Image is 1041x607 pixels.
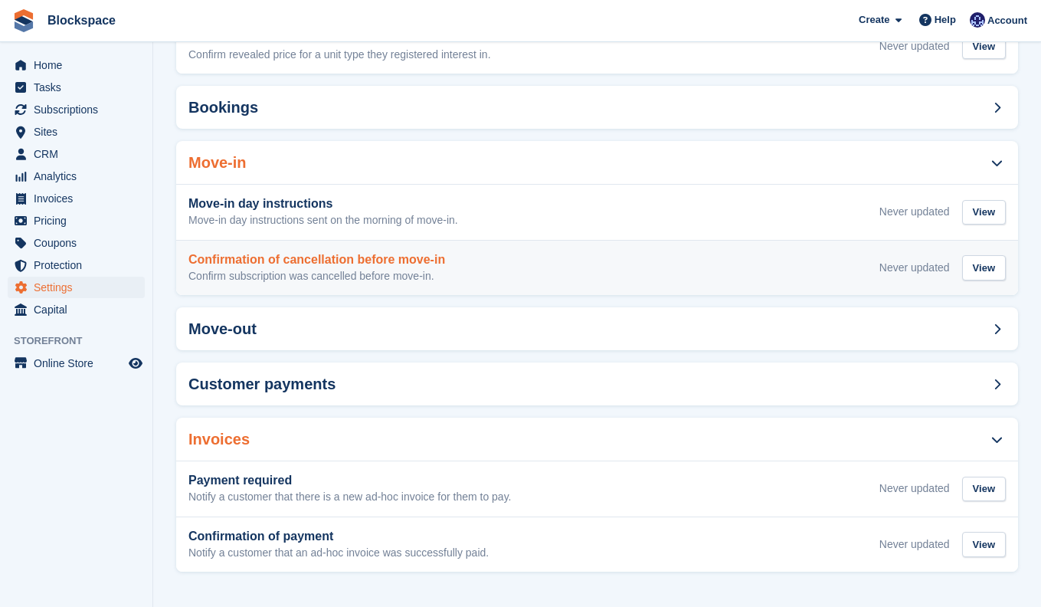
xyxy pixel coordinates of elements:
a: menu [8,77,145,98]
p: Move-in day instructions sent on the morning of move-in. [188,214,458,228]
h2: Customer payments [188,376,336,393]
span: Tasks [34,77,126,98]
p: Notify a customer that an ad-hoc invoice was successfully paid. [188,546,489,560]
span: Analytics [34,166,126,187]
a: menu [8,54,145,76]
a: menu [8,188,145,209]
img: Jodi Rider [970,12,985,28]
div: Never updated [879,260,950,276]
a: menu [8,166,145,187]
h3: Payment required [188,474,512,487]
div: Never updated [879,536,950,553]
span: Capital [34,299,126,320]
span: Invoices [34,188,126,209]
h2: Invoices [188,431,250,448]
h2: Move-in [188,154,247,172]
div: Never updated [879,481,950,497]
a: Confirmation of payment Notify a customer that an ad-hoc invoice was successfully paid. Never upd... [176,517,1018,573]
div: View [962,477,1006,502]
a: menu [8,254,145,276]
a: Move-in day instructions Move-in day instructions sent on the morning of move-in. Never updated View [176,185,1018,240]
img: stora-icon-8386f47178a22dfd0bd8f6a31ec36ba5ce8667c1dd55bd0f319d3a0aa187defe.svg [12,9,35,32]
span: CRM [34,143,126,165]
span: Storefront [14,333,152,349]
h2: Move-out [188,320,257,338]
a: menu [8,143,145,165]
span: Create [859,12,889,28]
a: menu [8,232,145,254]
span: Account [987,13,1027,28]
div: Never updated [879,204,950,220]
p: Confirm revealed price for a unit type they registered interest in. [188,48,491,62]
p: Notify a customer that there is a new ad-hoc invoice for them to pay. [188,491,512,504]
div: View [962,200,1006,225]
span: Online Store [34,353,126,374]
a: Payment required Notify a customer that there is a new ad-hoc invoice for them to pay. Never upda... [176,461,1018,517]
span: Protection [34,254,126,276]
span: Pricing [34,210,126,231]
span: Coupons [34,232,126,254]
h3: Move-in day instructions [188,197,458,211]
span: Sites [34,121,126,143]
a: menu [8,121,145,143]
span: Settings [34,277,126,298]
h3: Confirmation of cancellation before move-in [188,253,445,267]
a: menu [8,353,145,374]
h3: Confirmation of payment [188,530,489,543]
a: menu [8,210,145,231]
div: View [962,255,1006,281]
a: Confirmation of cancellation before move-in Confirm subscription was cancelled before move-in. Ne... [176,241,1018,296]
span: Subscriptions [34,99,126,120]
a: menu [8,99,145,120]
a: Blockspace [41,8,122,33]
a: Preview store [126,354,145,372]
a: menu [8,299,145,320]
a: menu [8,277,145,298]
a: Price reveal Confirm revealed price for a unit type they registered interest in. Never updated View [176,19,1018,74]
p: Confirm subscription was cancelled before move-in. [188,270,445,284]
div: Never updated [879,38,950,54]
div: View [962,532,1006,557]
div: View [962,34,1006,59]
h2: Bookings [188,99,258,116]
span: Home [34,54,126,76]
span: Help [935,12,956,28]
